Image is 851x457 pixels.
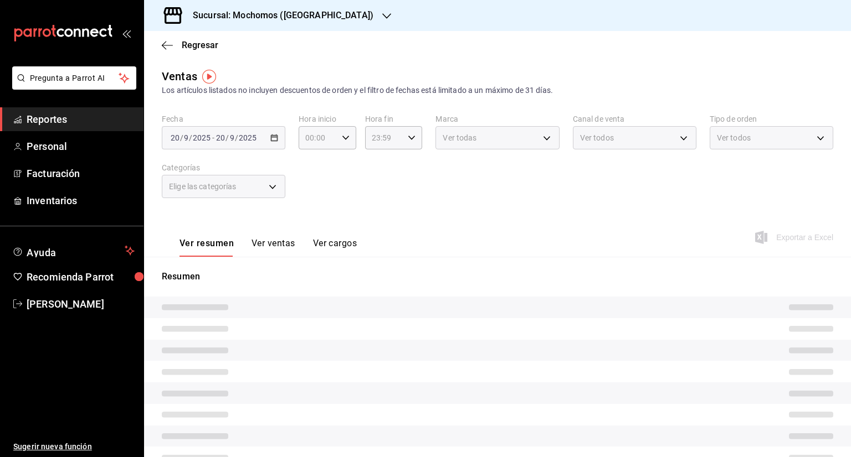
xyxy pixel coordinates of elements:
span: Ver todos [580,132,614,143]
span: Personal [27,139,135,154]
label: Tipo de orden [710,115,833,123]
button: Ver cargos [313,238,357,257]
button: Ver ventas [252,238,295,257]
button: Regresar [162,40,218,50]
span: Facturación [27,166,135,181]
input: ---- [238,133,257,142]
button: Pregunta a Parrot AI [12,66,136,90]
label: Canal de venta [573,115,696,123]
div: Los artículos listados no incluyen descuentos de orden y el filtro de fechas está limitado a un m... [162,85,833,96]
span: Ver todos [717,132,751,143]
div: navigation tabs [180,238,357,257]
input: -- [229,133,235,142]
img: Tooltip marker [202,70,216,84]
span: Inventarios [27,193,135,208]
span: Sugerir nueva función [13,441,135,453]
span: / [225,133,229,142]
a: Pregunta a Parrot AI [8,80,136,92]
span: Ver todas [443,132,476,143]
label: Hora inicio [299,115,356,123]
p: Resumen [162,270,833,283]
label: Marca [435,115,559,123]
h3: Sucursal: Mochomos ([GEOGRAPHIC_DATA]) [184,9,373,22]
span: Reportes [27,112,135,127]
button: Ver resumen [180,238,234,257]
span: Regresar [182,40,218,50]
label: Fecha [162,115,285,123]
input: -- [216,133,225,142]
span: Elige las categorías [169,181,237,192]
div: Ventas [162,68,197,85]
label: Hora fin [365,115,423,123]
input: ---- [192,133,211,142]
input: -- [170,133,180,142]
label: Categorías [162,164,285,172]
input: -- [183,133,189,142]
span: [PERSON_NAME] [27,297,135,311]
span: Pregunta a Parrot AI [30,72,119,84]
span: / [189,133,192,142]
button: open_drawer_menu [122,29,131,38]
span: Ayuda [27,244,120,257]
span: Recomienda Parrot [27,269,135,284]
span: / [235,133,238,142]
span: - [212,133,214,142]
span: / [180,133,183,142]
